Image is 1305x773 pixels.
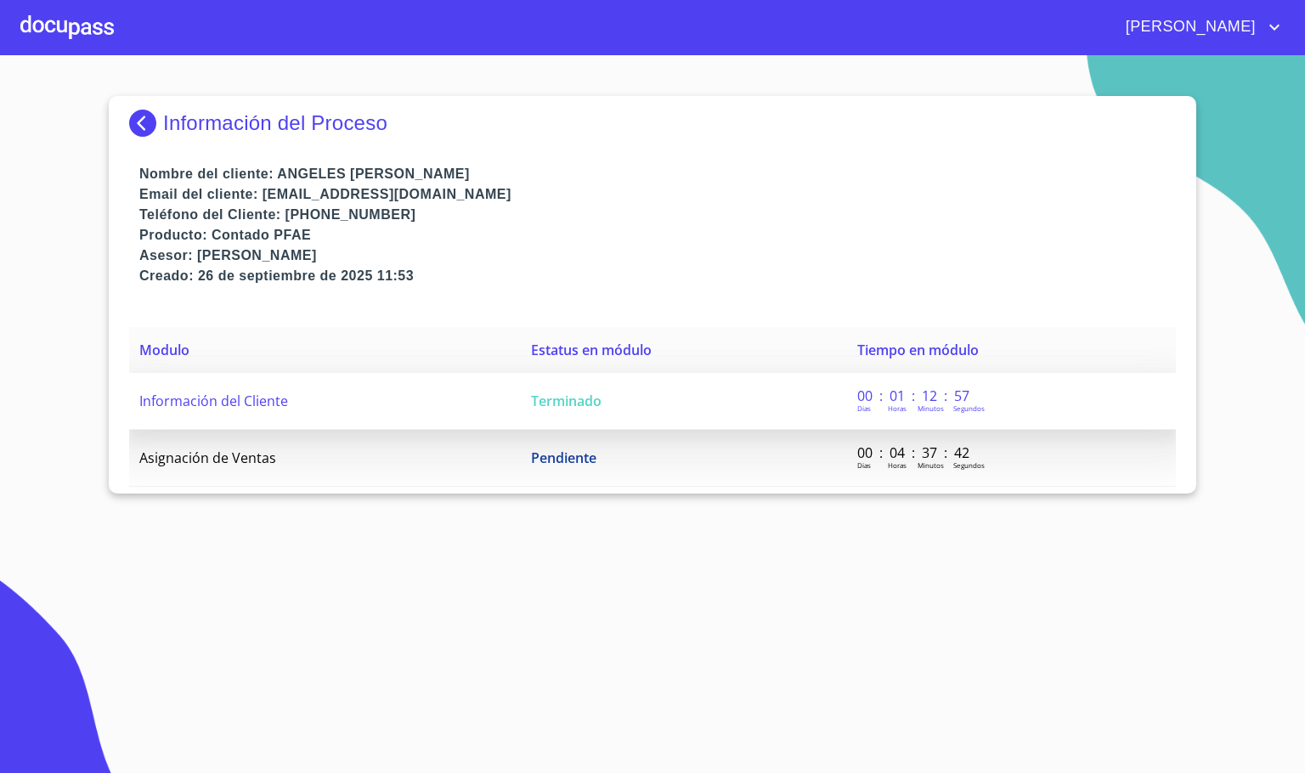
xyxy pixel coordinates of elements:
p: Horas [888,403,907,413]
span: [PERSON_NAME] [1113,14,1264,41]
p: 00 : 01 : 12 : 57 [857,386,972,405]
p: Segundos [953,403,985,413]
p: Minutos [918,403,944,413]
p: Minutos [918,460,944,470]
p: Producto: Contado PFAE [139,225,1176,245]
p: Email del cliente: [EMAIL_ADDRESS][DOMAIN_NAME] [139,184,1176,205]
p: Segundos [953,460,985,470]
p: Información del Proceso [163,111,387,135]
span: Terminado [531,392,602,410]
p: Dias [857,460,871,470]
div: Información del Proceso [129,110,1176,137]
span: Modulo [139,341,189,359]
p: 00 : 04 : 37 : 42 [857,443,972,462]
img: Docupass spot blue [129,110,163,137]
p: Horas [888,460,907,470]
p: Dias [857,403,871,413]
span: Información del Cliente [139,392,288,410]
button: account of current user [1113,14,1285,41]
span: Tiempo en módulo [857,341,979,359]
p: Creado: 26 de septiembre de 2025 11:53 [139,266,1176,286]
span: Asignación de Ventas [139,449,276,467]
span: Estatus en módulo [531,341,652,359]
span: Pendiente [531,449,596,467]
p: Nombre del cliente: ANGELES [PERSON_NAME] [139,164,1176,184]
p: Teléfono del Cliente: [PHONE_NUMBER] [139,205,1176,225]
p: Asesor: [PERSON_NAME] [139,245,1176,266]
